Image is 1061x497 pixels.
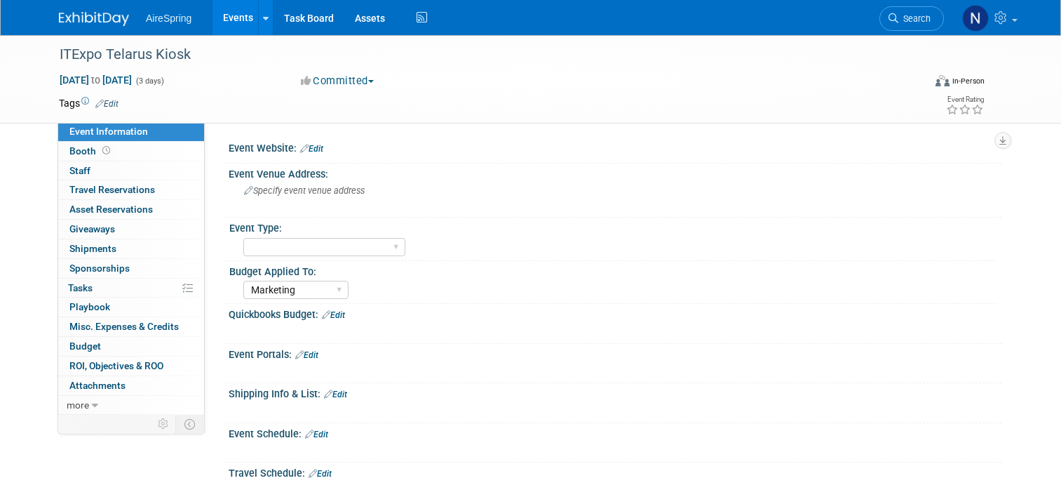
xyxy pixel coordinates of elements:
[69,126,148,137] span: Event Information
[58,396,204,415] a: more
[69,145,113,157] span: Booth
[59,12,129,26] img: ExhibitDay
[229,463,1002,481] div: Travel Schedule:
[58,337,204,356] a: Budget
[69,301,110,312] span: Playbook
[229,164,1002,181] div: Event Venue Address:
[295,350,318,360] a: Edit
[151,415,176,433] td: Personalize Event Tab Strip
[176,415,205,433] td: Toggle Event Tabs
[69,243,116,254] span: Shipments
[300,144,323,154] a: Edit
[58,279,204,298] a: Tasks
[58,239,204,258] a: Shipments
[100,145,113,156] span: Booth not reserved yet
[946,96,984,103] div: Event Rating
[146,13,191,24] span: AireSpring
[67,399,89,411] span: more
[95,99,119,109] a: Edit
[58,180,204,199] a: Travel Reservations
[69,223,115,234] span: Giveaways
[229,138,1002,156] div: Event Website:
[935,75,950,86] img: Format-Inperson.png
[229,423,1002,442] div: Event Schedule:
[69,380,126,391] span: Attachments
[229,261,996,279] div: Budget Applied To:
[58,200,204,219] a: Asset Reservations
[962,5,989,32] img: Natalie Pyron
[244,185,365,196] span: Specify event venue address
[229,218,996,235] div: Event Type:
[58,317,204,336] a: Misc. Expenses & Credits
[69,165,90,176] span: Staff
[324,390,347,399] a: Edit
[898,13,931,24] span: Search
[58,376,204,395] a: Attachments
[69,263,130,274] span: Sponsorships
[69,360,163,371] span: ROI, Objectives & ROO
[305,430,328,439] a: Edit
[952,76,985,86] div: In-Person
[879,6,944,31] a: Search
[68,282,93,293] span: Tasks
[296,74,379,88] button: Committed
[229,344,1002,362] div: Event Portals:
[322,310,345,320] a: Edit
[69,321,179,332] span: Misc. Expenses & Credits
[69,204,153,215] span: Asset Reservations
[59,74,133,86] span: [DATE] [DATE]
[58,259,204,278] a: Sponsorships
[59,96,119,110] td: Tags
[58,220,204,239] a: Giveaways
[58,357,204,376] a: ROI, Objectives & ROO
[89,74,102,86] span: to
[58,298,204,317] a: Playbook
[69,340,101,352] span: Budget
[69,184,155,195] span: Travel Reservations
[58,122,204,141] a: Event Information
[229,304,1002,322] div: Quickbooks Budget:
[55,42,906,67] div: ITExpo Telarus Kiosk
[309,469,332,479] a: Edit
[58,161,204,180] a: Staff
[848,73,985,94] div: Event Format
[135,77,164,86] span: (3 days)
[58,142,204,161] a: Booth
[229,383,1002,402] div: Shipping Info & List:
